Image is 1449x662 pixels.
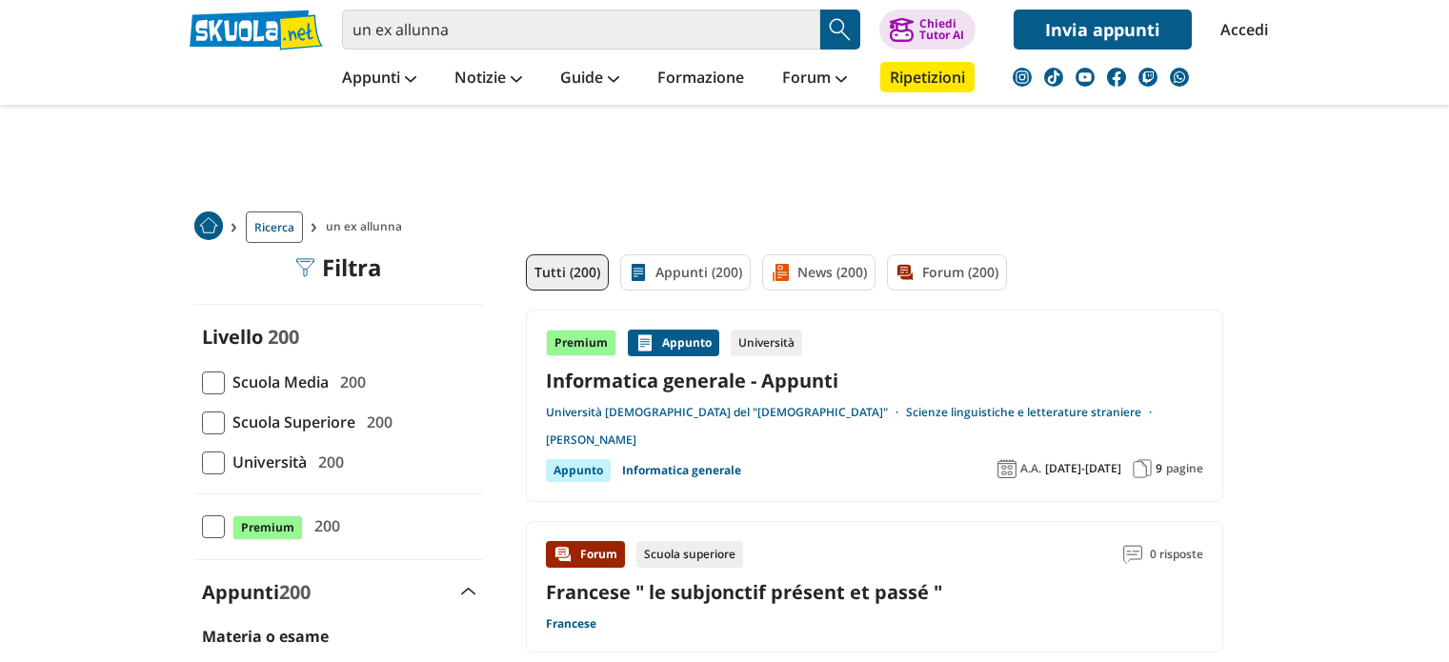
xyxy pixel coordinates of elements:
[1170,68,1189,87] img: WhatsApp
[295,258,314,277] img: Filtra filtri mobile
[337,62,421,96] a: Appunti
[546,405,906,420] a: Università [DEMOGRAPHIC_DATA] del "[DEMOGRAPHIC_DATA]"
[1013,68,1032,87] img: instagram
[461,588,476,595] img: Apri e chiudi sezione
[1133,459,1152,478] img: Pagine
[225,450,307,474] span: Università
[820,10,860,50] button: Search Button
[546,616,596,632] a: Francese
[1150,541,1203,568] span: 0 risposte
[1076,68,1095,87] img: youtube
[628,330,719,356] div: Appunto
[246,211,303,243] a: Ricerca
[1014,10,1192,50] a: Invia appunti
[636,541,743,568] div: Scuola superiore
[202,626,329,647] label: Materia o esame
[1166,461,1203,476] span: pagine
[359,410,392,434] span: 200
[622,459,741,482] a: Informatica generale
[762,254,875,291] a: News (200)
[1107,68,1126,87] img: facebook
[526,254,609,291] a: Tutti (200)
[1045,461,1121,476] span: [DATE]-[DATE]
[906,405,1159,420] a: Scienze linguistiche e letterature straniere
[295,254,382,281] div: Filtra
[311,450,344,474] span: 200
[919,18,964,41] div: Chiedi Tutor AI
[546,579,942,605] a: Francese " le subjonctif présent et passé "
[268,324,299,350] span: 200
[731,330,802,356] div: Università
[342,10,820,50] input: Cerca appunti, riassunti o versioni
[1220,10,1260,50] a: Accedi
[771,263,790,282] img: News filtro contenuto
[546,541,625,568] div: Forum
[326,211,410,243] span: un ex allunna
[1020,461,1041,476] span: A.A.
[279,579,311,605] span: 200
[1044,68,1063,87] img: tiktok
[653,62,749,96] a: Formazione
[629,263,648,282] img: Appunti filtro contenuto
[620,254,751,291] a: Appunti (200)
[546,330,616,356] div: Premium
[555,62,624,96] a: Guide
[202,324,263,350] label: Livello
[450,62,527,96] a: Notizie
[194,211,223,240] img: Home
[553,545,573,564] img: Forum contenuto
[635,333,654,352] img: Appunti contenuto
[777,62,852,96] a: Forum
[1138,68,1157,87] img: twitch
[194,211,223,243] a: Home
[202,579,311,605] label: Appunti
[225,410,355,434] span: Scuola Superiore
[896,263,915,282] img: Forum filtro contenuto
[307,513,340,538] span: 200
[997,459,1016,478] img: Anno accademico
[880,62,975,92] a: Ripetizioni
[332,370,366,394] span: 200
[887,254,1007,291] a: Forum (200)
[546,432,636,448] a: [PERSON_NAME]
[232,515,303,540] span: Premium
[879,10,976,50] button: ChiediTutor AI
[225,370,329,394] span: Scuola Media
[826,15,855,44] img: Cerca appunti, riassunti o versioni
[1123,545,1142,564] img: Commenti lettura
[546,459,611,482] div: Appunto
[546,368,1203,393] a: Informatica generale - Appunti
[1156,461,1162,476] span: 9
